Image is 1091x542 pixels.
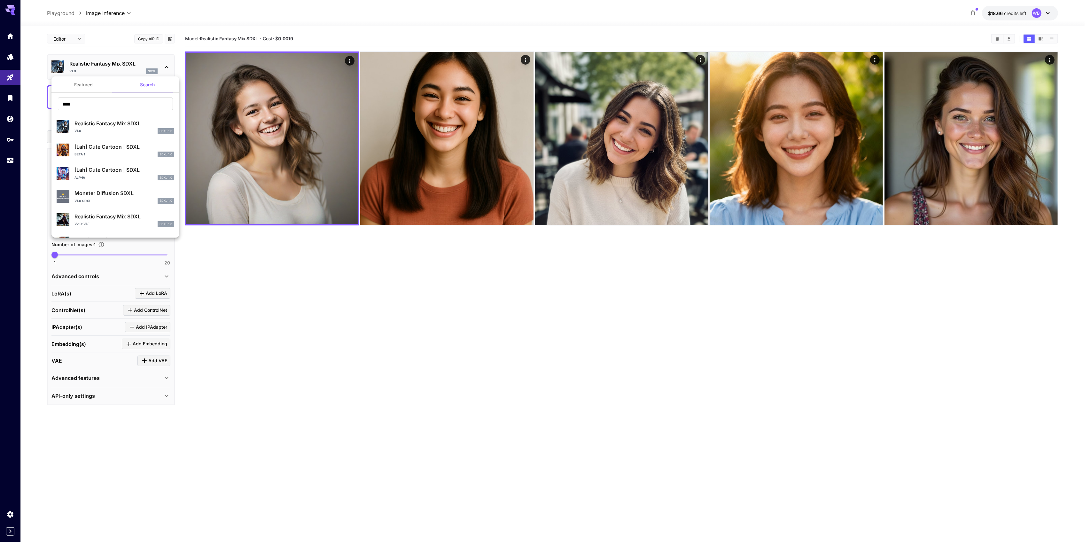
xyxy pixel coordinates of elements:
p: Monster Diffusion SDXL [74,189,174,197]
p: Creative Engine SDXL [74,236,174,243]
div: Realistic Fantasy Mix SDXLv1.0SDXL 1.0 [57,117,174,137]
p: SDXL 1.0 [160,199,172,203]
p: SDXL 1.0 [160,176,172,180]
p: v2.0-vae [74,222,90,226]
span: ⚠️ [62,193,64,195]
div: ⚠️Warning:NSFW ContentMonster Diffusion SDXLv1.0 SDXLSDXL 1.0 [57,187,174,206]
p: Realistic Fantasy Mix SDXL [74,213,174,220]
p: Alpha [74,175,85,180]
span: Warning: [59,195,66,198]
p: SDXL 1.0 [160,222,172,226]
p: [Lah] Cute Cartoon | SDXL [74,166,174,174]
p: SDXL 1.0 [160,152,172,157]
div: [Lah] Cute Cartoon | SDXLBeta 1SDXL 1.0 [57,140,174,160]
p: Realistic Fantasy Mix SDXL [74,120,174,127]
div: Realistic Fantasy Mix SDXLv2.0-vaeSDXL 1.0 [57,210,174,230]
p: [Lah] Cute Cartoon | SDXL [74,143,174,151]
p: v1.0 SDXL [74,199,91,203]
div: Creative Engine SDXL [57,233,174,253]
p: SDXL 1.0 [160,129,172,133]
p: Beta 1 [74,152,85,157]
button: Featured [51,77,115,92]
button: Search [115,77,179,92]
span: NSFW Content [57,198,69,200]
p: v1.0 [74,129,81,133]
div: [Lah] Cute Cartoon | SDXLAlphaSDXL 1.0 [57,163,174,183]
